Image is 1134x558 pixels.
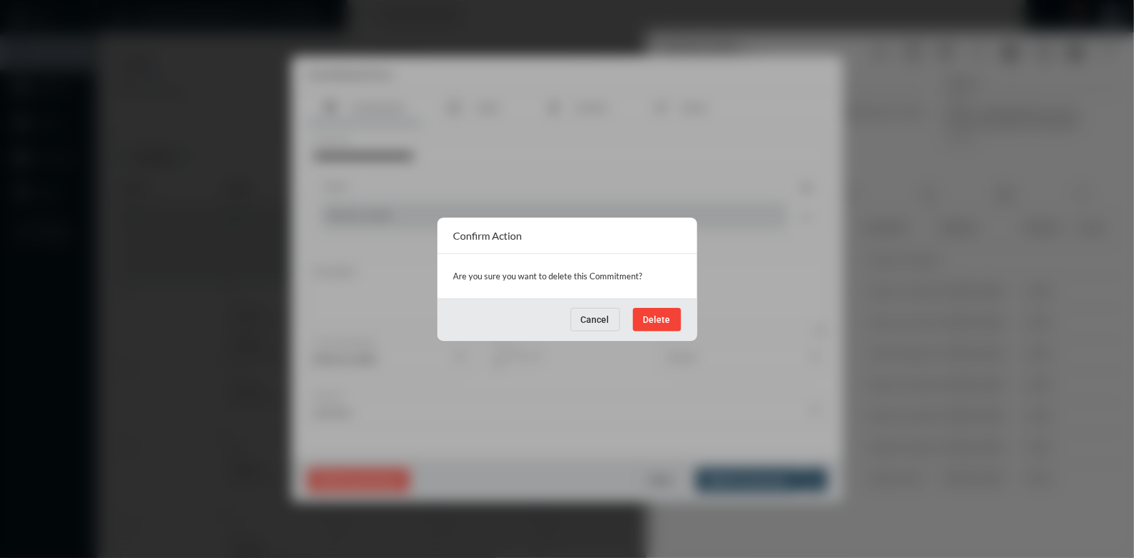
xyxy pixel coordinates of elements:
span: Cancel [581,314,610,325]
span: Delete [643,314,671,325]
button: Delete [633,308,681,331]
h2: Confirm Action [454,229,522,242]
p: Are you sure you want to delete this Commitment? [454,267,681,285]
button: Cancel [571,308,620,331]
